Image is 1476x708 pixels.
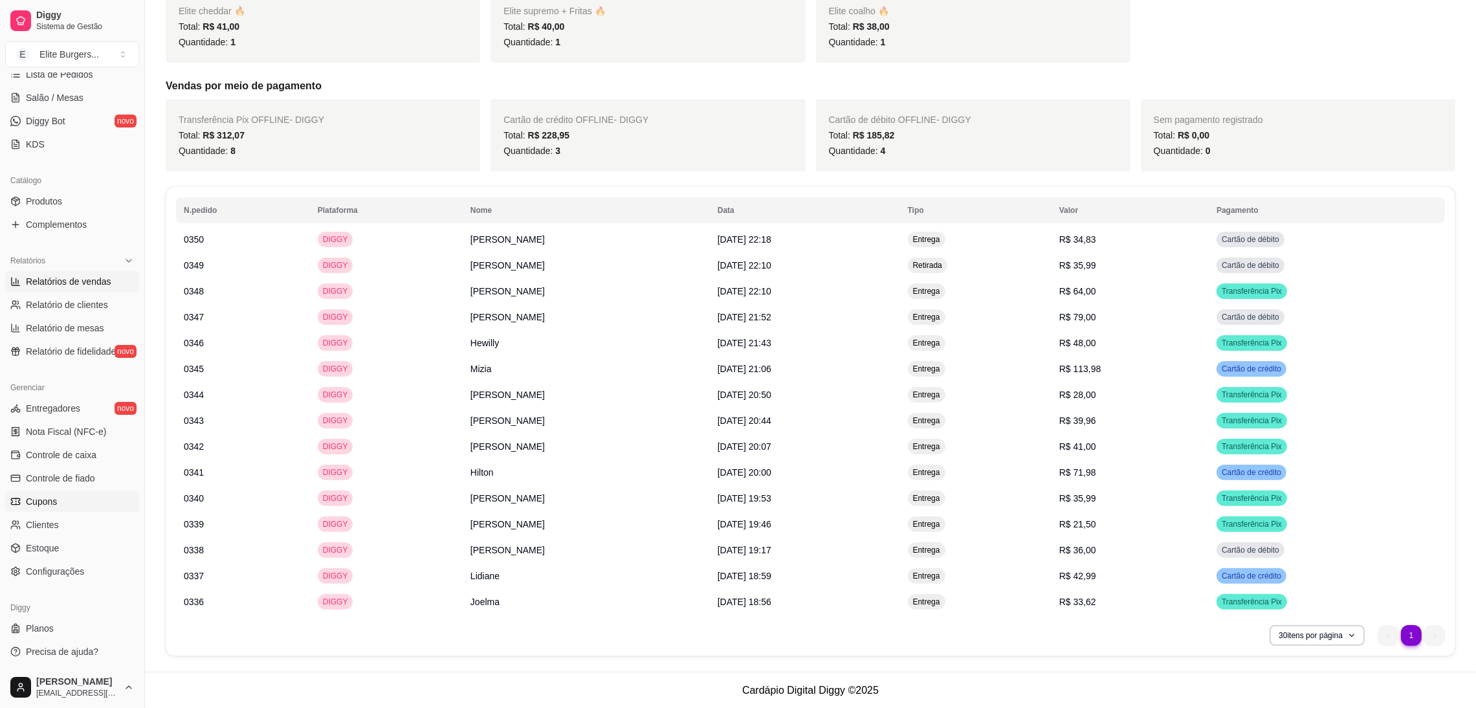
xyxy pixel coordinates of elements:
span: R$ 33,62 [1059,597,1096,607]
span: Quantidade: [829,146,886,156]
button: 30itens por página [1270,625,1365,646]
span: R$ 35,99 [1059,260,1096,271]
a: Precisa de ajuda? [5,641,139,662]
span: Controle de fiado [26,472,95,485]
a: Clientes [5,514,139,535]
a: KDS [5,134,139,155]
span: Elite supremo + Fritas 🔥 [503,6,605,16]
span: [PERSON_NAME] [36,676,118,688]
nav: pagination navigation [1371,619,1451,652]
span: DIGGY [320,597,351,607]
span: Cartão de débito [1219,545,1282,555]
span: Entrega [910,545,943,555]
span: Transferência Pix [1219,390,1284,400]
span: Cartão de débito [1219,260,1282,271]
span: Complementos [26,218,87,231]
span: Entrega [910,415,943,426]
span: R$ 79,00 [1059,312,1096,322]
a: Diggy Botnovo [5,111,139,131]
span: Entregadores [26,402,80,415]
span: Sistema de Gestão [36,21,134,32]
span: [EMAIL_ADDRESS][DOMAIN_NAME] [36,688,118,698]
span: Elite coalho 🔥 [829,6,889,16]
span: [DATE] 22:10 [718,260,771,271]
button: [PERSON_NAME][EMAIL_ADDRESS][DOMAIN_NAME] [5,672,139,703]
span: 8 [230,146,236,156]
td: Hilton [463,459,710,485]
td: [PERSON_NAME] [463,485,710,511]
span: Planos [26,622,54,635]
th: Tipo [900,197,1052,223]
span: Produtos [26,195,62,208]
span: Precisa de ajuda? [26,645,98,658]
span: [DATE] 21:06 [718,364,771,374]
span: 0344 [184,390,204,400]
span: R$ 228,95 [528,130,570,140]
a: Planos [5,618,139,639]
span: DIGGY [320,338,351,348]
span: Total: [503,130,569,140]
button: Select a team [5,41,139,67]
span: [DATE] 18:56 [718,597,771,607]
a: Nota Fiscal (NFC-e) [5,421,139,442]
span: Transferência Pix [1219,338,1284,348]
span: Relatório de fidelidade [26,345,116,358]
li: pagination item 1 active [1401,625,1422,646]
span: DIGGY [320,545,351,555]
span: R$ 48,00 [1059,338,1096,348]
span: R$ 42,99 [1059,571,1096,581]
span: DIGGY [320,571,351,581]
a: Relatório de mesas [5,318,139,338]
span: Relatórios [10,256,45,266]
span: KDS [26,138,45,151]
th: Data [710,197,900,223]
span: R$ 0,00 [1178,130,1209,140]
span: Quantidade: [179,37,236,47]
span: Estoque [26,542,59,555]
a: Controle de caixa [5,445,139,465]
span: 1 [230,37,236,47]
div: Diggy [5,597,139,618]
span: Total: [179,21,239,32]
td: [PERSON_NAME] [463,304,710,330]
th: Pagamento [1209,197,1445,223]
div: Elite Burgers ... [39,48,99,61]
span: 0343 [184,415,204,426]
span: DIGGY [320,234,351,245]
span: Cartão de débito [1219,312,1282,322]
span: Entrega [910,441,943,452]
span: DIGGY [320,493,351,503]
td: [PERSON_NAME] [463,252,710,278]
span: Total: [179,130,245,140]
span: Elite cheddar 🔥 [179,6,245,16]
span: 0 [1206,146,1211,156]
td: [PERSON_NAME] [463,434,710,459]
span: 0340 [184,493,204,503]
span: 0339 [184,519,204,529]
span: Configurações [26,565,84,578]
span: R$ 40,00 [528,21,565,32]
span: 0345 [184,364,204,374]
a: Salão / Mesas [5,87,139,108]
span: Relatórios de vendas [26,275,111,288]
span: Entrega [910,597,943,607]
span: Cartão de débito [1219,234,1282,245]
span: R$ 28,00 [1059,390,1096,400]
th: Plataforma [310,197,463,223]
span: 0346 [184,338,204,348]
th: Nome [463,197,710,223]
span: 4 [881,146,886,156]
a: Complementos [5,214,139,235]
span: R$ 185,82 [853,130,895,140]
span: Entrega [910,364,943,374]
span: [DATE] 21:52 [718,312,771,322]
span: Entrega [910,467,943,478]
span: [DATE] 22:10 [718,286,771,296]
a: Relatórios de vendas [5,271,139,292]
span: Entrega [910,571,943,581]
span: Total: [829,130,895,140]
span: Transferência Pix [1219,597,1284,607]
span: Transferência Pix [1219,493,1284,503]
span: Clientes [26,518,59,531]
span: 1 [881,37,886,47]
